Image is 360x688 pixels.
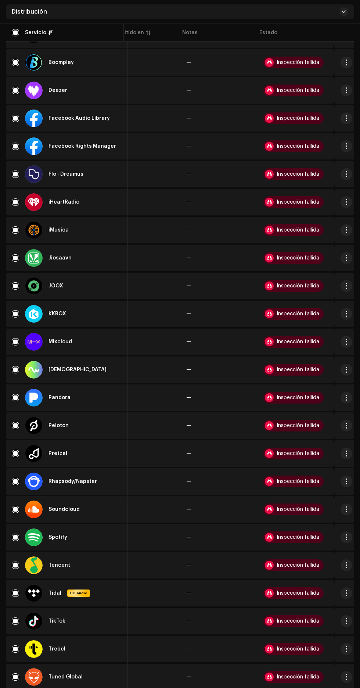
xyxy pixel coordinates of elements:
re-a-table-badge: — [186,311,191,316]
div: Inspección fallida [277,60,319,65]
div: Tidal [48,591,61,596]
re-a-table-badge: — [186,563,191,568]
div: Flo - Dreamus [48,172,83,177]
div: Inspección fallida [277,423,319,428]
div: Inspección fallida [277,283,319,289]
div: Inspección fallida [277,395,319,400]
re-a-table-badge: — [186,144,191,149]
span: HD Audio [68,591,89,596]
div: KKBOX [48,311,66,316]
div: Inspección fallida [277,88,319,93]
div: Inspección fallida [277,339,319,344]
div: Inspección fallida [277,507,319,512]
re-a-table-badge: — [186,283,191,289]
div: TikTok [48,619,65,624]
re-a-table-badge: — [186,507,191,512]
div: Pandora [48,395,71,400]
re-a-table-badge: — [186,200,191,205]
div: Pretzel [48,451,67,456]
div: Inspección fallida [277,200,319,205]
re-a-table-badge: — [186,367,191,372]
div: Inspección fallida [277,116,319,121]
div: Inspección fallida [277,227,319,233]
div: Inspección fallida [277,646,319,652]
div: iHeartRadio [48,200,79,205]
div: Spotify [48,535,67,540]
re-a-table-badge: — [186,227,191,233]
re-a-table-badge: — [186,451,191,456]
re-a-table-badge: — [186,479,191,484]
re-a-table-badge: — [186,339,191,344]
div: Tencent [48,563,70,568]
div: Boomplay [48,60,74,65]
div: Rhapsody/Napster [48,479,97,484]
div: Jiosaavn [48,255,72,261]
div: Soundcloud [48,507,80,512]
re-a-table-badge: — [186,674,191,680]
div: Facebook Audio Library [48,116,110,121]
re-a-table-badge: — [186,646,191,652]
re-a-table-badge: — [186,591,191,596]
re-a-table-badge: — [186,116,191,121]
div: Inspección fallida [277,563,319,568]
div: Inspección fallida [277,144,319,149]
div: Inspección fallida [277,535,319,540]
div: Trebel [48,646,65,652]
div: Inspección fallida [277,451,319,456]
re-a-table-badge: — [186,535,191,540]
div: Transmitido en [105,29,144,36]
div: Inspección fallida [277,367,319,372]
div: Facebook Rights Manager [48,144,116,149]
re-a-table-badge: — [186,395,191,400]
div: iMusica [48,227,69,233]
div: Peloton [48,423,69,428]
div: Tuned Global [48,674,83,680]
div: Servicio [25,29,46,36]
div: Inspección fallida [277,255,319,261]
div: Mixcloud [48,339,72,344]
div: Inspección fallida [277,591,319,596]
div: Inspección fallida [277,674,319,680]
re-a-table-badge: — [186,88,191,93]
div: Inspección fallida [277,311,319,316]
re-a-table-badge: — [186,60,191,65]
div: Inspección fallida [277,619,319,624]
div: Inspección fallida [277,172,319,177]
re-a-table-badge: — [186,619,191,624]
span: Distribución [12,9,47,15]
re-a-table-badge: — [186,423,191,428]
div: JOOX [48,283,63,289]
re-a-table-badge: — [186,172,191,177]
div: Inspección fallida [277,479,319,484]
re-a-table-badge: — [186,255,191,261]
div: Deezer [48,88,67,93]
div: Nuuday [48,367,107,372]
